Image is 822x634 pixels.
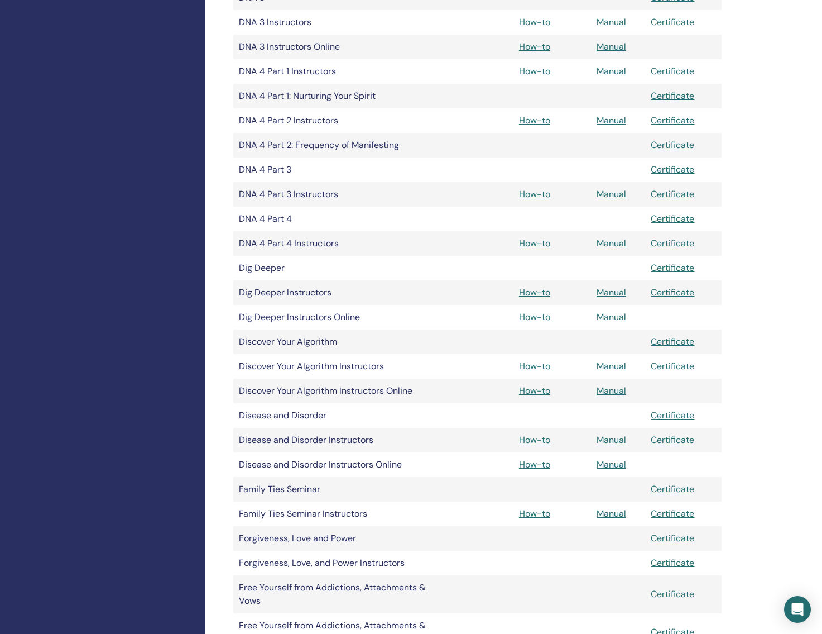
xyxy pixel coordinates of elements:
[597,237,626,249] a: Manual
[233,502,434,526] td: Family Ties Seminar Instructors
[519,360,550,372] a: How-to
[519,16,550,28] a: How-to
[651,16,694,28] a: Certificate
[651,237,694,249] a: Certificate
[233,133,434,158] td: DNA 4 Part 2: Frequency of Manifesting
[651,90,694,102] a: Certificate
[651,287,694,298] a: Certificate
[233,256,434,280] td: Dig Deeper
[651,532,694,544] a: Certificate
[519,237,550,249] a: How-to
[651,360,694,372] a: Certificate
[651,139,694,151] a: Certificate
[651,483,694,495] a: Certificate
[233,207,434,231] td: DNA 4 Part 4
[651,188,694,200] a: Certificate
[233,231,434,256] td: DNA 4 Part 4 Instructors
[233,477,434,502] td: Family Ties Seminar
[651,434,694,446] a: Certificate
[651,115,694,126] a: Certificate
[519,115,550,126] a: How-to
[233,280,434,305] td: Dig Deeper Instructors
[784,596,811,623] div: Open Intercom Messenger
[519,41,550,53] a: How-to
[597,16,626,28] a: Manual
[651,213,694,225] a: Certificate
[233,158,434,182] td: DNA 4 Part 3
[651,508,694,519] a: Certificate
[233,108,434,133] td: DNA 4 Part 2 Instructors
[233,354,434,379] td: Discover Your Algorithm Instructors
[597,311,626,323] a: Manual
[233,379,434,403] td: Discover Your Algorithm Instructors Online
[519,459,550,470] a: How-to
[233,182,434,207] td: DNA 4 Part 3 Instructors
[597,434,626,446] a: Manual
[651,588,694,600] a: Certificate
[233,551,434,575] td: Forgiveness, Love, and Power Instructors
[233,452,434,477] td: Disease and Disorder Instructors Online
[519,434,550,446] a: How-to
[651,262,694,274] a: Certificate
[519,65,550,77] a: How-to
[233,428,434,452] td: Disease and Disorder Instructors
[651,164,694,175] a: Certificate
[651,409,694,421] a: Certificate
[519,287,550,298] a: How-to
[519,311,550,323] a: How-to
[233,35,434,59] td: DNA 3 Instructors Online
[597,459,626,470] a: Manual
[597,287,626,298] a: Manual
[519,508,550,519] a: How-to
[597,188,626,200] a: Manual
[597,360,626,372] a: Manual
[233,305,434,330] td: Dig Deeper Instructors Online
[651,557,694,569] a: Certificate
[233,575,434,613] td: Free Yourself from Addictions, Attachments & Vows
[519,385,550,397] a: How-to
[597,508,626,519] a: Manual
[233,330,434,354] td: Discover Your Algorithm
[233,526,434,551] td: Forgiveness, Love and Power
[597,65,626,77] a: Manual
[651,336,694,347] a: Certificate
[597,115,626,126] a: Manual
[233,403,434,428] td: Disease and Disorder
[597,385,626,397] a: Manual
[651,65,694,77] a: Certificate
[597,41,626,53] a: Manual
[233,84,434,108] td: DNA 4 Part 1: Nurturing Your Spirit
[233,10,434,35] td: DNA 3 Instructors
[233,59,434,84] td: DNA 4 Part 1 Instructors
[519,188,550,200] a: How-to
